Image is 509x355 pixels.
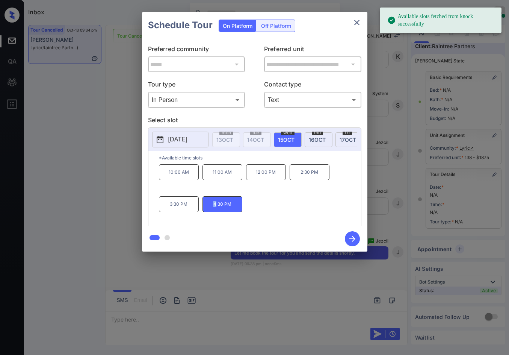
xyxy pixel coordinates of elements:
div: date-select [305,132,332,147]
span: 16 OCT [309,137,326,143]
p: Tour type [148,80,245,92]
span: fri [343,130,352,135]
p: 11:00 AM [202,164,242,180]
p: Select slot [148,115,361,127]
span: 17 OCT [340,137,356,143]
p: 4:30 PM [202,196,242,212]
p: Contact type [264,80,361,92]
p: [DATE] [168,135,187,144]
button: close [349,15,364,30]
div: date-select [335,132,363,147]
div: Available slots fetched from knock successfully [387,10,495,31]
p: 12:00 PM [246,164,286,180]
span: wed [281,130,295,135]
p: 10:00 AM [159,164,199,180]
div: Text [266,94,359,106]
span: thu [312,130,323,135]
p: Preferred unit [264,44,361,56]
div: On Platform [219,20,256,32]
p: 3:30 PM [159,196,199,212]
p: Preferred community [148,44,245,56]
div: In Person [150,94,243,106]
p: *Available time slots [159,151,361,164]
div: Off Platform [257,20,295,32]
span: 15 OCT [278,137,295,143]
h2: Schedule Tour [142,12,219,38]
button: [DATE] [152,132,208,147]
p: 2:30 PM [290,164,329,180]
button: btn-next [340,229,364,249]
div: date-select [274,132,302,147]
